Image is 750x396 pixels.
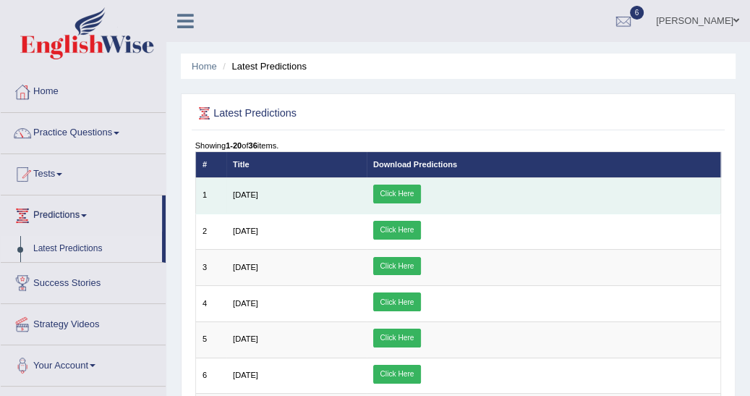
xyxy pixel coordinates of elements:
[373,257,421,276] a: Click Here
[195,286,226,322] td: 4
[373,329,421,347] a: Click Here
[1,263,166,299] a: Success Stories
[233,371,258,379] span: [DATE]
[233,299,258,308] span: [DATE]
[195,250,226,286] td: 3
[195,152,226,177] th: #
[1,154,166,190] a: Tests
[1,113,166,149] a: Practice Questions
[233,263,258,271] span: [DATE]
[1,72,166,108] a: Home
[1,304,166,340] a: Strategy Videos
[226,152,367,177] th: Title
[27,236,162,262] a: Latest Predictions
[373,221,421,240] a: Click Here
[219,59,307,73] li: Latest Predictions
[1,345,166,382] a: Your Account
[195,358,226,394] td: 6
[233,227,258,235] span: [DATE]
[373,365,421,384] a: Click Here
[226,141,242,150] b: 1-20
[367,152,721,177] th: Download Predictions
[373,185,421,203] a: Click Here
[195,177,226,214] td: 1
[373,292,421,311] a: Click Here
[195,214,226,250] td: 2
[192,61,217,72] a: Home
[630,6,644,20] span: 6
[233,334,258,343] span: [DATE]
[248,141,257,150] b: 36
[195,140,722,151] div: Showing of items.
[233,190,258,199] span: [DATE]
[195,104,521,123] h2: Latest Predictions
[1,195,162,232] a: Predictions
[195,321,226,358] td: 5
